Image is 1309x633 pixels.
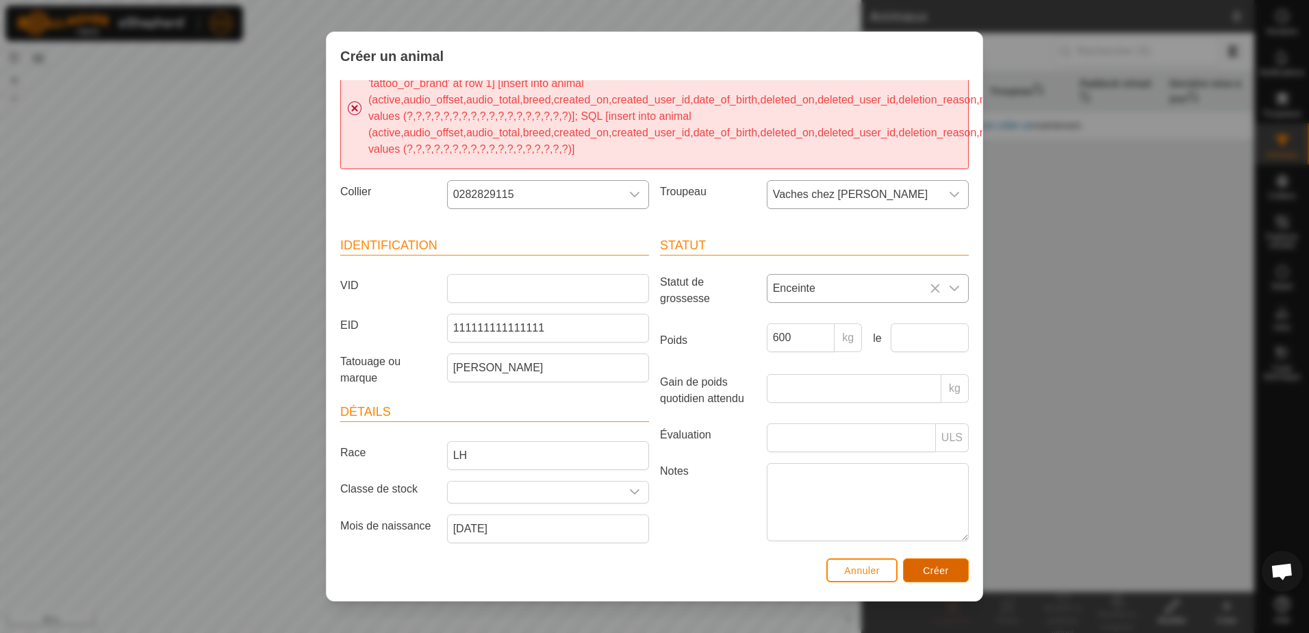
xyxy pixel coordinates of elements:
[340,236,649,256] header: Identification
[335,274,442,297] label: VID
[826,558,898,582] button: Annuler
[340,47,969,169] div: Fatal Exception while saving animal: could not execute statement [Data truncation: Data too long ...
[340,403,649,422] header: Détails
[621,181,648,208] div: dropdown trigger
[941,374,969,403] p-inputgroup-addon: kg
[835,323,862,352] p-inputgroup-addon: kg
[660,236,969,256] header: Statut
[654,374,761,407] label: Gain de poids quotidien attendu
[867,330,885,347] label: le
[923,565,949,576] span: Créer
[654,463,761,541] label: Notes
[1262,551,1303,592] div: Ouvrir le chat
[335,441,442,464] label: Race
[335,353,442,386] label: Tatouage ou marque
[936,423,969,452] p-inputgroup-addon: ULS
[335,481,442,498] label: Classe de stock
[654,274,761,307] label: Statut de grossesse
[654,180,761,203] label: Troupeau
[340,46,444,66] span: Créer un animal
[767,181,941,208] span: Vaches chez Anthony
[448,181,621,208] span: 0282829115
[941,275,968,302] div: dropdown trigger
[654,323,761,358] label: Poids
[941,181,968,208] div: dropdown trigger
[335,514,442,538] label: Mois de naissance
[654,423,761,447] label: Évaluation
[621,482,648,503] div: dropdown trigger
[335,314,442,337] label: EID
[767,275,941,302] span: Enceinte
[335,180,442,203] label: Collier
[844,565,880,576] span: Annuler
[448,482,621,503] input: Sélectionnez ou entrez une classe de stock
[903,558,969,582] button: Créer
